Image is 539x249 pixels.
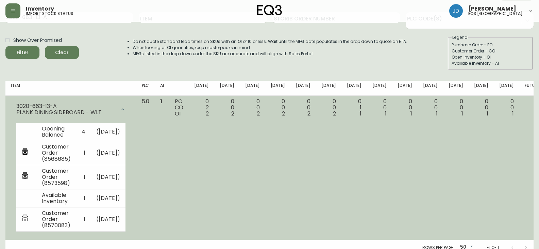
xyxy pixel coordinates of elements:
[452,34,468,41] legend: Legend
[290,81,316,96] th: [DATE]
[22,172,28,181] img: retail_report.svg
[155,81,169,96] th: AI
[13,37,62,44] span: Show Over Promised
[452,42,529,48] div: Purchase Order - PO
[50,48,73,57] span: Clear
[160,97,162,105] span: 1
[461,110,463,118] span: 1
[316,81,341,96] th: [DATE]
[367,81,392,96] th: [DATE]
[494,81,519,96] th: [DATE]
[76,141,91,165] td: 1
[452,60,529,66] div: Available Inventory - AI
[410,110,412,118] span: 1
[76,165,91,189] td: 1
[36,165,76,189] td: Customer Order (8573598)
[91,123,125,141] td: ( [DATE] )
[333,110,336,118] span: 2
[468,12,523,16] h5: eq3 [GEOGRAPHIC_DATA]
[265,81,291,96] th: [DATE]
[76,189,91,207] td: 1
[240,81,265,96] th: [DATE]
[341,81,367,96] th: [DATE]
[91,207,125,231] td: ( [DATE] )
[214,81,240,96] th: [DATE]
[449,98,463,117] div: 0 0
[91,165,125,189] td: ( [DATE] )
[347,98,361,117] div: 0 1
[245,98,260,117] div: 0 0
[175,98,183,117] div: PO CO
[91,141,125,165] td: ( [DATE] )
[512,110,514,118] span: 1
[321,98,336,117] div: 0 0
[487,110,488,118] span: 1
[5,46,39,59] button: Filter
[423,98,438,117] div: 0 0
[452,54,529,60] div: Open Inventory - OI
[194,98,209,117] div: 0 2
[189,81,214,96] th: [DATE]
[418,81,443,96] th: [DATE]
[296,98,310,117] div: 0 0
[76,207,91,231] td: 1
[11,98,131,120] div: 3020-663-13-APLANK DINING SIDEBOARD - WLT
[443,81,469,96] th: [DATE]
[26,12,73,16] h5: import stock status
[36,123,76,141] td: Opening Balance
[133,38,407,45] li: Do not quote standard lead times on SKUs with an OI of 10 or less. Wait until the MFG date popula...
[133,51,407,57] li: MFGs listed in the drop down under the SKU are accurate and will align with Sales Portal.
[26,6,54,12] span: Inventory
[206,110,209,118] span: 2
[220,98,234,117] div: 0 0
[36,207,76,231] td: Customer Order (8570083)
[22,215,28,223] img: retail_report.svg
[5,81,136,96] th: Item
[16,109,116,115] div: PLANK DINING SIDEBOARD - WLT
[175,110,181,118] span: OI
[231,110,234,118] span: 2
[36,141,76,165] td: Customer Order (8568685)
[307,110,310,118] span: 2
[36,189,76,207] td: Available Inventory
[468,6,516,12] span: [PERSON_NAME]
[282,110,285,118] span: 2
[398,98,412,117] div: 0 0
[136,96,155,240] td: 5.0
[392,81,418,96] th: [DATE]
[452,48,529,54] div: Customer Order - CO
[76,123,91,141] td: 4
[16,103,116,109] div: 3020-663-13-A
[45,46,79,59] button: Clear
[133,45,407,51] li: When looking at OI quantities, keep masterpacks in mind.
[449,4,463,18] img: 7c567ac048721f22e158fd313f7f0981
[474,98,489,117] div: 0 0
[136,81,155,96] th: PLC
[271,98,285,117] div: 0 0
[469,81,494,96] th: [DATE]
[257,5,282,16] img: logo
[372,98,387,117] div: 0 0
[22,148,28,156] img: retail_report.svg
[385,110,387,118] span: 1
[257,110,260,118] span: 2
[360,110,361,118] span: 1
[499,98,514,117] div: 0 0
[91,189,125,207] td: ( [DATE] )
[436,110,438,118] span: 1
